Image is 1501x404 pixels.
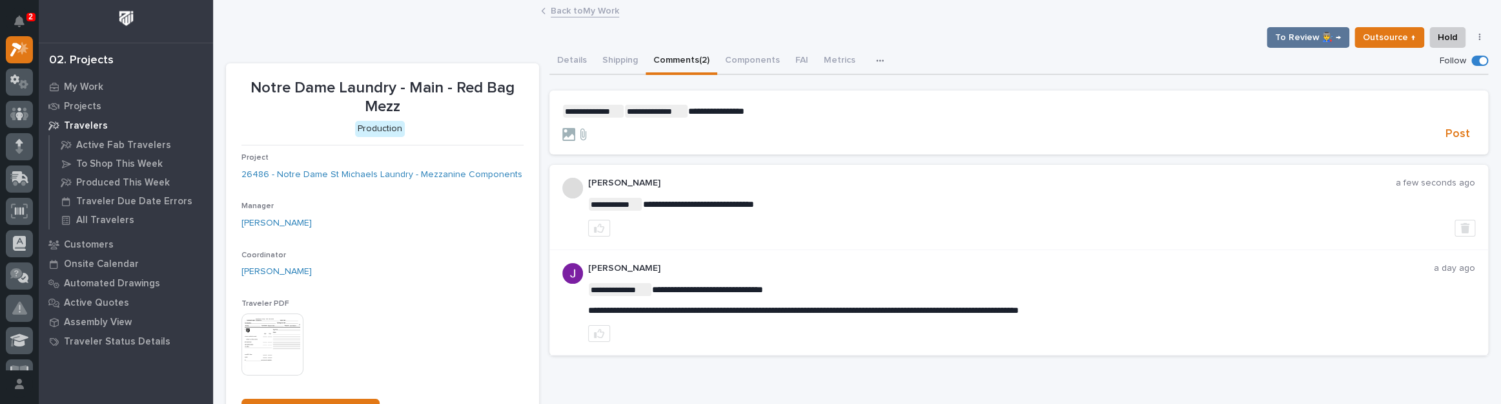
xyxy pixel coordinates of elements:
[588,263,1434,274] p: [PERSON_NAME]
[588,220,610,237] button: like this post
[39,312,213,332] a: Assembly View
[39,77,213,96] a: My Work
[16,16,33,36] div: Notifications2
[1438,30,1457,45] span: Hold
[50,154,213,173] a: To Shop This Week
[49,54,114,68] div: 02. Projects
[549,48,595,75] button: Details
[1440,56,1466,67] p: Follow
[64,336,170,348] p: Traveler Status Details
[76,158,163,170] p: To Shop This Week
[241,79,524,116] p: Notre Dame Laundry - Main - Red Bag Mezz
[64,297,129,309] p: Active Quotes
[241,265,312,279] a: [PERSON_NAME]
[64,101,101,112] p: Projects
[28,12,33,21] p: 2
[64,259,139,270] p: Onsite Calendar
[64,239,114,251] p: Customers
[50,173,213,191] a: Produced This Week
[241,202,274,210] span: Manager
[241,217,312,230] a: [PERSON_NAME]
[1275,30,1341,45] span: To Review 👨‍🏭 →
[39,235,213,254] a: Customers
[39,332,213,351] a: Traveler Status Details
[76,177,170,189] p: Produced This Week
[588,325,610,342] button: like this post
[114,6,138,30] img: Workspace Logo
[241,300,289,308] span: Traveler PDF
[50,136,213,154] a: Active Fab Travelers
[1434,263,1475,274] p: a day ago
[50,192,213,210] a: Traveler Due Date Errors
[1396,178,1475,189] p: a few seconds ago
[64,120,108,132] p: Travelers
[816,48,863,75] button: Metrics
[1267,27,1349,48] button: To Review 👨‍🏭 →
[76,196,192,207] p: Traveler Due Date Errors
[64,278,160,290] p: Automated Drawings
[64,317,132,328] p: Assembly View
[76,140,171,151] p: Active Fab Travelers
[241,168,522,182] a: 26486 - Notre Dame St Michaels Laundry - Mezzanine Components
[39,273,213,293] a: Automated Drawings
[6,8,33,35] button: Notifications
[50,211,213,229] a: All Travelers
[1445,127,1470,142] span: Post
[241,251,286,259] span: Coordinator
[1455,220,1475,237] button: Delete post
[355,121,405,137] div: Production
[717,48,788,75] button: Components
[241,154,269,162] span: Project
[39,293,213,312] a: Active Quotes
[39,116,213,135] a: Travelers
[562,263,583,284] img: ACg8ocLB2sBq07NhafZLDpfZztpbDqa4HYtD3rBf5LhdHf4k=s96-c
[1363,30,1416,45] span: Outsource ↑
[588,178,1396,189] p: [PERSON_NAME]
[64,81,103,93] p: My Work
[646,48,717,75] button: Comments (2)
[595,48,646,75] button: Shipping
[1429,27,1465,48] button: Hold
[1354,27,1424,48] button: Outsource ↑
[788,48,816,75] button: FAI
[39,254,213,273] a: Onsite Calendar
[39,96,213,116] a: Projects
[76,215,134,226] p: All Travelers
[1440,127,1475,142] button: Post
[551,3,619,17] a: Back toMy Work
